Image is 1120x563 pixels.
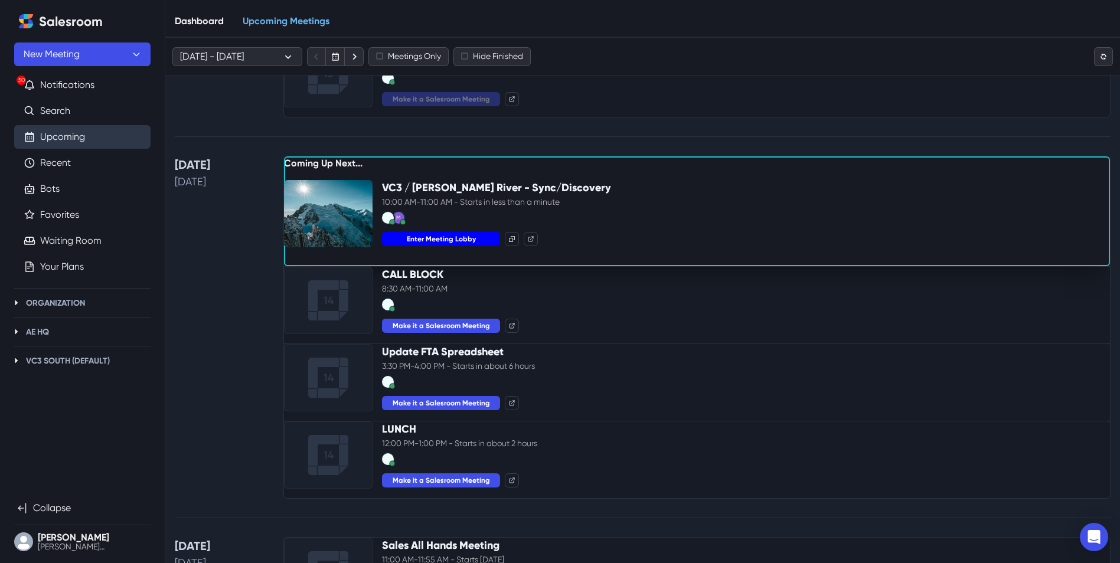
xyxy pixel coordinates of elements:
button: Make it a Salesroom Meeting [382,319,500,333]
a: Bots [40,182,60,196]
button: Today [326,47,345,66]
p: AE HQ [26,326,49,338]
p: 14 [324,293,334,309]
a: Favorites [40,208,79,222]
p: 3:30 PM - 4:00 PM - Starts in about 6 hours [382,360,1110,372]
a: View in Calendar [505,92,519,106]
a: VC3 / [PERSON_NAME] River - Sync/Discovery [382,181,611,194]
div: John Gentry [384,379,392,385]
a: Copy Meeting Link [505,232,519,246]
button: Enter Meeting Lobby [382,232,500,246]
a: Recent [40,156,71,170]
a: Search [40,104,70,118]
button: Hide Finished [453,47,531,66]
div: matthew.mckirahan@millsriver.gov [396,215,401,221]
button: 50Notifications [14,73,151,97]
a: LUNCH [382,423,416,436]
p: [DATE] [175,156,269,174]
button: Make it a Salesroom Meeting [382,396,500,410]
h2: Salesroom [39,14,103,30]
button: Collapse [14,496,151,520]
img: Meeting Thumbnail [284,180,373,247]
div: Open Intercom Messenger [1080,523,1108,551]
a: View in Calendar [524,232,538,246]
button: Refetch events [1094,47,1113,66]
a: View in Calendar [505,319,519,333]
button: Toggle VC3 South [9,353,24,368]
a: CALL BLOCK [382,268,443,281]
a: Dashboard [165,5,233,38]
button: User menu [14,530,151,554]
a: Upcoming [40,130,85,144]
a: View in Calendar [505,396,519,410]
a: Upcoming Meetings [233,5,339,38]
button: [DATE] - [DATE] [172,47,302,66]
p: 8:30 AM - 11:00 AM [382,283,1110,295]
a: Sales All Hands Meeting [382,539,499,552]
p: [DATE] [175,174,269,189]
button: Toggle Organization [9,296,24,310]
p: 10:00 AM - 11:00 AM - Starts in less than a minute [382,196,1110,208]
div: John Gentry [384,75,392,81]
p: [DATE] [175,537,269,555]
button: New Meeting [14,42,151,66]
p: 14 [324,370,334,386]
p: 12:00 PM - 1:00 PM - Starts in about 2 hours [382,437,1110,450]
a: View in Calendar [505,473,519,487]
p: 14 [324,447,334,463]
a: Home [14,9,38,33]
div: John Gentry [384,215,392,221]
button: Meetings Only [368,47,449,66]
a: Waiting Room [40,234,102,248]
p: Organization [26,297,85,309]
p: Collapse [33,501,71,515]
div: John Gentry [384,302,392,307]
button: Previous week [307,47,326,66]
button: Make it a Salesroom Meeting [382,92,500,106]
button: Make it a Salesroom Meeting [382,473,500,487]
p: VC3 South (Default) [26,355,110,367]
a: Your Plans [40,260,84,274]
p: Coming Up Next... [284,156,1110,180]
button: Next week [345,47,364,66]
a: Update FTA Spreadsheet [382,345,504,358]
div: John Gentry [384,456,392,462]
button: Toggle AE HQ [9,325,24,339]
